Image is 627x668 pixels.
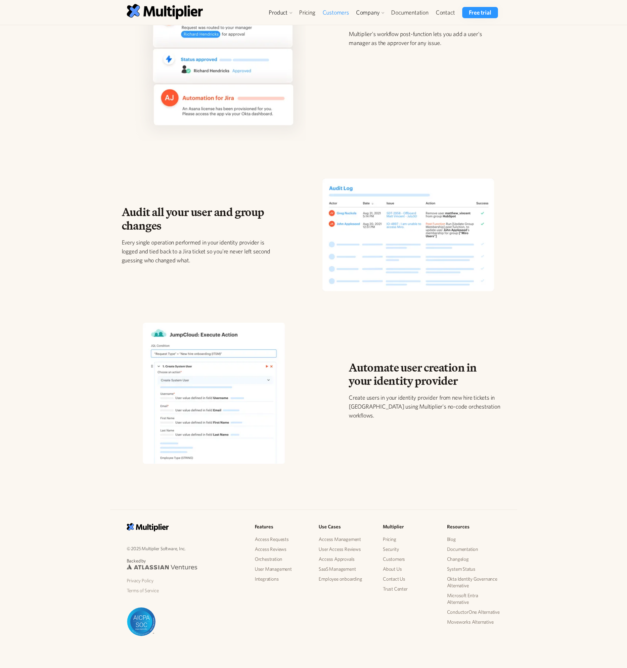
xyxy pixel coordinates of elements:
[255,554,308,564] a: Orchestration
[462,7,498,18] a: Free trial
[383,574,436,584] a: Contact Us
[255,534,308,544] a: Access Requests
[319,534,372,544] a: Access Management
[383,564,436,574] a: About Us
[319,544,372,554] a: User Access Reviews
[447,554,501,564] a: Changelog
[383,544,436,554] a: Security
[349,29,500,47] p: Multiplier's workflow post-function lets you add a user's manager as the approver for any issue.
[319,7,353,18] a: Customers
[122,203,264,234] span: Audit all your user and group changes
[356,9,380,17] div: Company
[353,7,388,18] div: Company
[319,554,372,564] a: Access Approvals
[447,534,501,544] a: Blog
[383,554,436,564] a: Customers
[319,564,372,574] a: SaaS Management
[447,591,501,607] a: Microsoft Entra Alternative
[255,544,308,554] a: Access Reviews
[447,617,501,627] a: Moveworks Alternative
[319,523,372,531] h5: Use Cases
[255,564,308,574] a: User Management
[127,576,244,586] a: Privacy Policy
[447,574,501,591] a: Okta Identity Governance Alternative
[383,584,436,594] a: Trust Center
[127,586,244,596] a: Terms of Service
[383,523,436,531] h5: Multiplier
[432,7,459,18] a: Contact
[447,523,501,531] h5: Resources
[383,534,436,544] a: Pricing
[269,9,288,17] div: Product
[122,238,273,265] p: Every single operation performed in your identity provider is logged and tied back to a Jira tick...
[349,393,500,420] p: Create users in your identity provider from new hire tickets in [GEOGRAPHIC_DATA] using Multiplie...
[319,574,372,584] a: Employee onboarding
[447,607,501,617] a: ConductorOne Alternative
[295,7,319,18] a: Pricing
[127,557,244,564] p: Backed by
[387,7,432,18] a: Documentation
[447,544,501,554] a: Documentation
[265,7,295,18] div: Product
[349,361,500,388] h2: Automate user creation in your identity provider
[255,523,308,531] h5: Features
[447,564,501,574] a: System Status
[127,545,244,552] p: © 2025 Multiplier Software, Inc.
[255,574,308,584] a: Integrations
